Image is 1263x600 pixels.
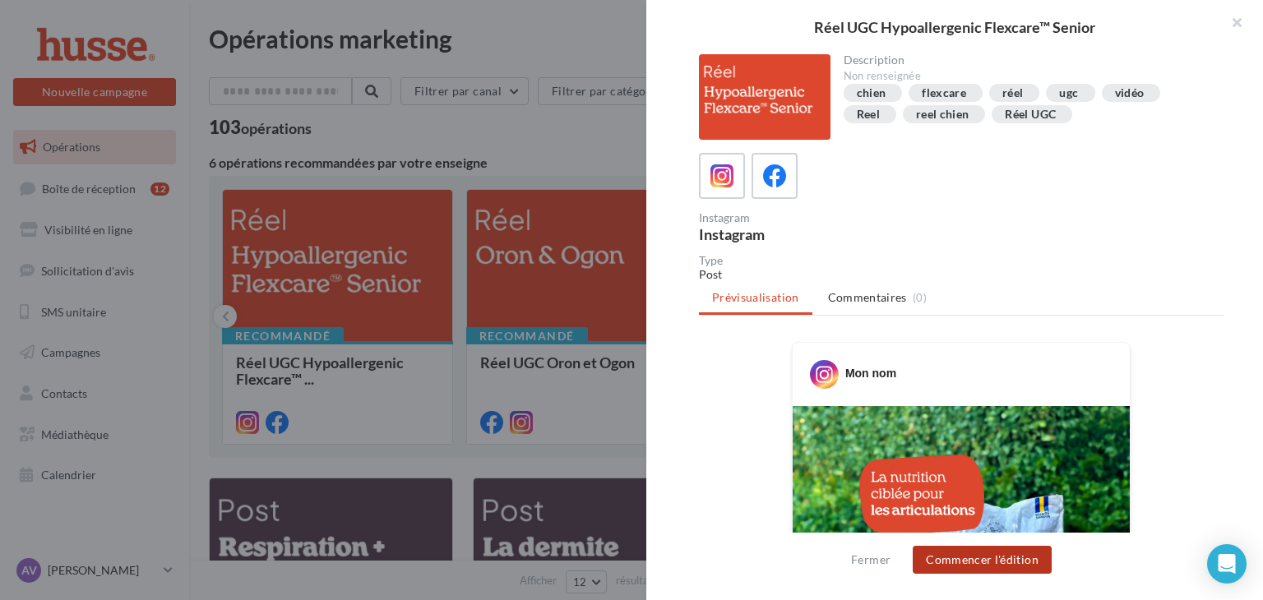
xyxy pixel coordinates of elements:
[1207,544,1247,584] div: Open Intercom Messenger
[699,227,955,242] div: Instagram
[673,20,1237,35] div: Réel UGC Hypoallergenic Flexcare™ Senior
[844,69,1211,84] div: Non renseignée
[828,289,907,306] span: Commentaires
[1059,87,1078,99] div: ugc
[844,54,1211,66] div: Description
[699,266,1224,283] div: Post
[699,255,1224,266] div: Type
[857,87,886,99] div: chien
[699,212,955,224] div: Instagram
[845,365,896,381] div: Mon nom
[857,108,880,121] div: Reel
[916,108,969,121] div: reel chien
[844,550,897,570] button: Fermer
[922,87,966,99] div: flexcare
[913,546,1052,574] button: Commencer l'édition
[913,291,927,304] span: (0)
[1002,87,1023,99] div: réel
[1005,108,1056,121] div: Réel UGC
[1115,87,1145,99] div: vidéo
